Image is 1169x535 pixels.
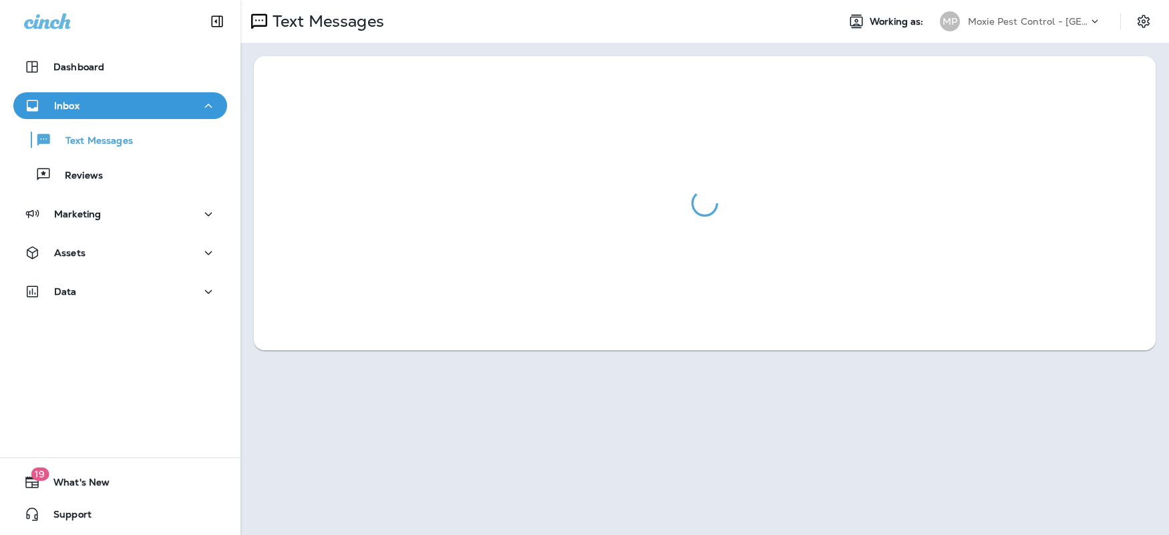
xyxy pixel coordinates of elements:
p: Inbox [54,100,79,111]
p: Moxie Pest Control - [GEOGRAPHIC_DATA] [968,16,1088,27]
button: 19What's New [13,469,227,496]
button: Support [13,501,227,528]
button: Settings [1132,9,1156,33]
span: Support [40,509,92,525]
p: Text Messages [52,135,133,148]
button: Text Messages [13,126,227,154]
button: Marketing [13,201,227,227]
button: Dashboard [13,53,227,80]
span: 19 [31,467,49,481]
button: Assets [13,239,227,266]
div: MP [940,11,960,31]
span: What's New [40,477,110,493]
p: Text Messages [267,11,384,31]
p: Marketing [54,209,101,219]
button: Collapse Sidebar [198,8,236,35]
button: Data [13,278,227,305]
p: Assets [54,247,86,258]
button: Inbox [13,92,227,119]
button: Reviews [13,160,227,189]
p: Reviews [51,170,103,183]
p: Data [54,286,77,297]
span: Working as: [870,16,927,27]
p: Dashboard [53,62,104,72]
